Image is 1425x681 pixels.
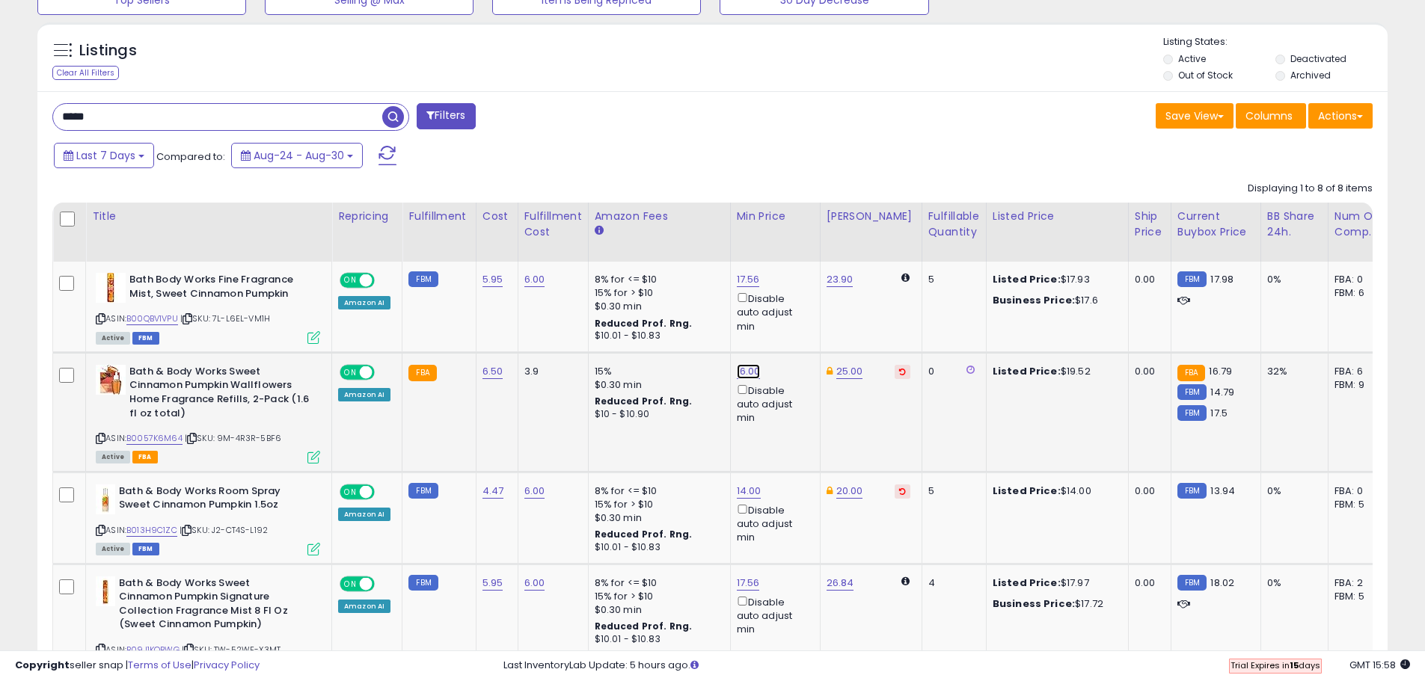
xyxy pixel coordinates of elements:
[1135,209,1165,240] div: Ship Price
[96,332,130,345] span: All listings currently available for purchase on Amazon
[595,603,719,617] div: $0.30 min
[827,576,854,591] a: 26.84
[595,224,604,238] small: Amazon Fees.
[254,148,344,163] span: Aug-24 - Aug-30
[96,273,126,303] img: 31xNF-JgAFL._SL40_.jpg
[1248,182,1373,196] div: Displaying 1 to 8 of 8 items
[595,633,719,646] div: $10.01 - $10.83
[595,273,719,286] div: 8% for <= $10
[1178,69,1233,81] label: Out of Stock
[1135,576,1159,590] div: 0.00
[928,576,975,590] div: 4
[1231,659,1320,671] span: Trial Expires in days
[96,576,115,606] img: 31yGruFwmYL._SL40_.jpg
[373,577,396,590] span: OFF
[928,273,975,286] div: 5
[993,364,1061,378] b: Listed Price:
[338,296,390,309] div: Amazon AI
[92,209,325,224] div: Title
[595,590,719,603] div: 15% for > $10
[993,597,1075,611] b: Business Price:
[836,484,863,499] a: 20.00
[482,576,503,591] a: 5.95
[928,365,975,378] div: 0
[1290,52,1346,65] label: Deactivated
[993,293,1075,307] b: Business Price:
[373,366,396,378] span: OFF
[737,484,761,499] a: 14.00
[595,317,693,330] b: Reduced Prof. Rng.
[524,209,582,240] div: Fulfillment Cost
[482,209,512,224] div: Cost
[408,209,469,224] div: Fulfillment
[993,273,1117,286] div: $17.93
[128,658,191,672] a: Terms of Use
[96,365,320,462] div: ASIN:
[96,451,130,463] span: All listings currently available for purchase on Amazon
[1267,209,1322,240] div: BB Share 24h.
[993,484,1117,498] div: $14.00
[126,312,178,325] a: B00QBV1VPU
[595,209,724,224] div: Amazon Fees
[341,577,360,590] span: ON
[1349,658,1410,672] span: 2025-09-7 15:58 GMT
[1334,498,1384,511] div: FBM: 5
[737,576,760,591] a: 17.56
[338,209,396,224] div: Repricing
[15,659,260,673] div: seller snap | |
[993,294,1117,307] div: $17.6
[737,594,809,637] div: Disable auto adjust min
[524,365,577,378] div: 3.9
[1334,209,1389,240] div: Num of Comp.
[1267,484,1317,498] div: 0%
[595,511,719,525] div: $0.30 min
[595,395,693,407] b: Reduced Prof. Rng.
[1290,69,1331,81] label: Archived
[524,576,545,591] a: 6.00
[1177,209,1254,240] div: Current Buybox Price
[827,209,916,224] div: [PERSON_NAME]
[126,524,177,537] a: B013H9C1ZC
[1210,484,1235,498] span: 13.94
[338,600,390,613] div: Amazon AI
[1177,405,1207,421] small: FBM
[1209,364,1232,378] span: 16.79
[54,143,154,168] button: Last 7 Days
[595,528,693,540] b: Reduced Prof. Rng.
[1178,52,1206,65] label: Active
[1210,272,1234,286] span: 17.98
[737,364,761,379] a: 16.00
[96,273,320,342] div: ASIN:
[185,432,281,444] span: | SKU: 9M-4R3R-5BF6
[524,484,545,499] a: 6.00
[1177,365,1205,381] small: FBA
[993,209,1122,224] div: Listed Price
[126,432,183,445] a: B0057K6M64
[827,272,854,287] a: 23.90
[132,451,158,463] span: FBA
[1334,576,1384,590] div: FBA: 2
[1135,273,1159,286] div: 0.00
[408,271,438,287] small: FBM
[1177,575,1207,591] small: FBM
[119,576,301,635] b: Bath & Body Works Sweet Cinnamon Pumpkin Signature Collection Fragrance Mist 8 Fl Oz (Sweet Cinna...
[595,408,719,421] div: $10 - $10.90
[1210,406,1228,420] span: 17.5
[1236,103,1306,129] button: Columns
[338,508,390,521] div: Amazon AI
[1267,576,1317,590] div: 0%
[1334,273,1384,286] div: FBA: 0
[76,148,135,163] span: Last 7 Days
[595,620,693,632] b: Reduced Prof. Rng.
[408,365,436,381] small: FBA
[595,484,719,498] div: 8% for <= $10
[503,659,1410,673] div: Last InventoryLab Update: 5 hours ago.
[119,484,301,516] b: Bath & Body Works Room Spray Sweet Cinnamon Pumpkin 1.5oz
[993,576,1061,590] b: Listed Price:
[595,378,719,392] div: $0.30 min
[79,40,137,61] h5: Listings
[595,330,719,342] div: $10.01 - $10.83
[595,300,719,313] div: $0.30 min
[595,365,719,378] div: 15%
[408,575,438,591] small: FBM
